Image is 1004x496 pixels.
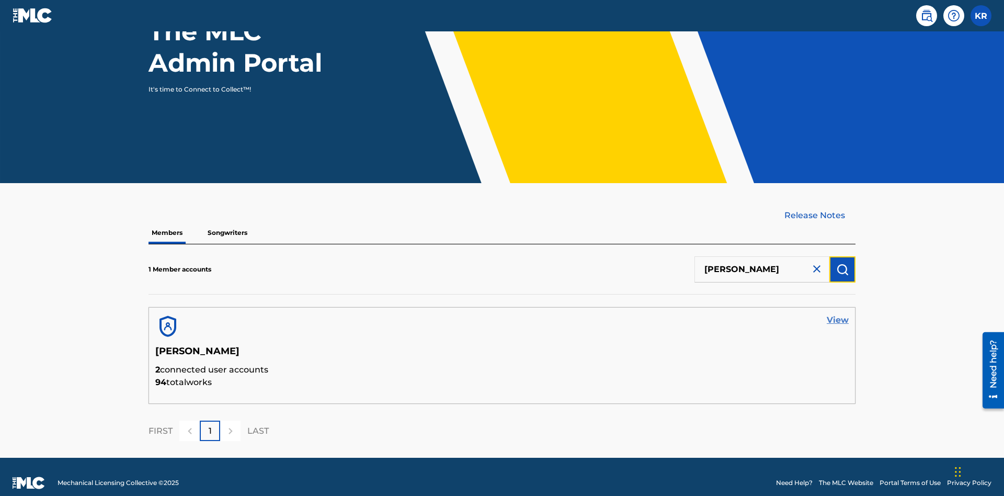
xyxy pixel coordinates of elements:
img: search [920,9,933,22]
a: Portal Terms of Use [880,478,941,488]
div: User Menu [971,5,991,26]
a: Need Help? [776,478,813,488]
img: Search Works [836,263,849,276]
p: It's time to Connect to Collect™! [149,85,330,94]
p: total works [155,376,849,389]
h5: [PERSON_NAME] [155,345,849,364]
div: Help [943,5,964,26]
p: Songwriters [204,222,250,244]
a: Release Notes [784,209,855,222]
span: 94 [155,377,166,387]
iframe: Resource Center [975,328,1004,414]
img: close [811,263,823,275]
span: Mechanical Licensing Collective © 2025 [58,478,179,488]
img: MLC Logo [13,8,53,23]
iframe: Chat Widget [952,446,1004,496]
p: 1 Member accounts [149,265,211,274]
p: 1 [209,425,212,437]
a: Privacy Policy [947,478,991,488]
a: Public Search [916,5,937,26]
img: help [948,9,960,22]
p: LAST [247,425,269,437]
img: account [155,314,180,339]
a: View [827,314,849,326]
input: Search Members [694,256,829,283]
p: FIRST [149,425,173,437]
a: The MLC Website [819,478,873,488]
img: logo [13,477,45,489]
div: Drag [955,456,961,488]
p: connected user accounts [155,364,849,376]
p: Members [149,222,186,244]
span: 2 [155,365,160,375]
